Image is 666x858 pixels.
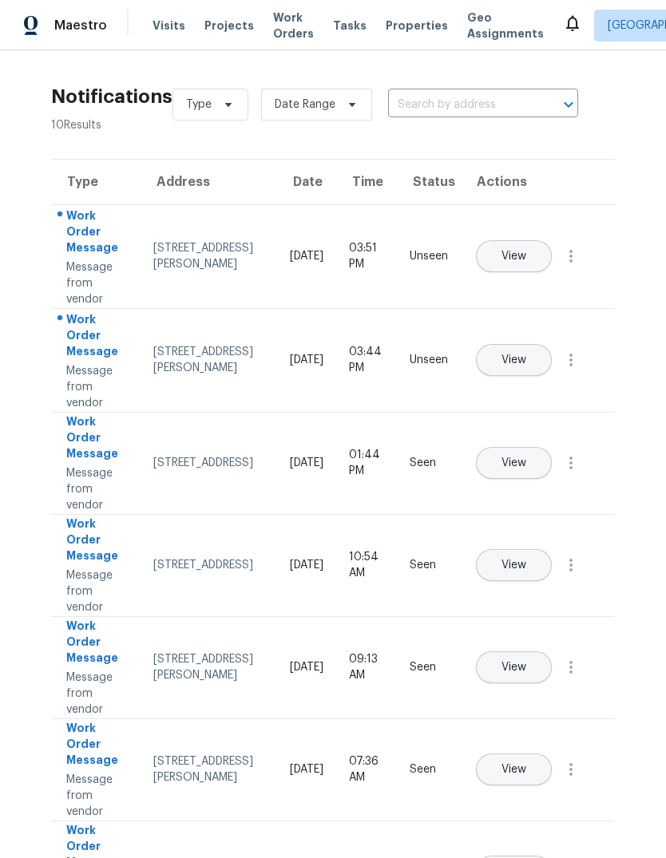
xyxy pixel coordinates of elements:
[153,557,264,573] div: [STREET_ADDRESS]
[476,240,552,272] button: View
[277,160,336,204] th: Date
[410,659,448,675] div: Seen
[204,18,254,34] span: Projects
[476,549,552,581] button: View
[273,10,314,42] span: Work Orders
[467,10,544,42] span: Geo Assignments
[66,208,128,259] div: Work Order Message
[333,20,367,31] span: Tasks
[66,465,128,513] div: Message from vendor
[66,363,128,411] div: Message from vendor
[410,455,448,471] div: Seen
[349,753,384,785] div: 07:36 AM
[501,251,526,263] span: View
[410,248,448,264] div: Unseen
[386,18,448,34] span: Properties
[66,567,128,615] div: Message from vendor
[290,248,323,264] div: [DATE]
[501,559,526,571] span: View
[476,344,552,376] button: View
[153,240,264,272] div: [STREET_ADDRESS][PERSON_NAME]
[153,344,264,376] div: [STREET_ADDRESS][PERSON_NAME]
[501,764,526,776] span: View
[66,311,128,363] div: Work Order Message
[66,413,128,465] div: Work Order Message
[153,753,264,785] div: [STREET_ADDRESS][PERSON_NAME]
[476,753,552,785] button: View
[336,160,397,204] th: Time
[66,670,128,718] div: Message from vendor
[410,557,448,573] div: Seen
[349,651,384,683] div: 09:13 AM
[141,160,277,204] th: Address
[153,455,264,471] div: [STREET_ADDRESS]
[349,344,384,376] div: 03:44 PM
[349,240,384,272] div: 03:51 PM
[66,772,128,820] div: Message from vendor
[51,160,141,204] th: Type
[290,557,323,573] div: [DATE]
[501,662,526,674] span: View
[51,89,172,105] h2: Notifications
[66,516,128,567] div: Work Order Message
[186,97,212,113] span: Type
[349,447,384,479] div: 01:44 PM
[397,160,461,204] th: Status
[54,18,107,34] span: Maestro
[410,761,448,777] div: Seen
[410,352,448,368] div: Unseen
[290,352,323,368] div: [DATE]
[153,651,264,683] div: [STREET_ADDRESS][PERSON_NAME]
[66,618,128,670] div: Work Order Message
[501,354,526,366] span: View
[388,93,533,117] input: Search by address
[501,457,526,469] span: View
[557,93,580,116] button: Open
[461,160,615,204] th: Actions
[66,720,128,772] div: Work Order Message
[290,761,323,777] div: [DATE]
[153,18,185,34] span: Visits
[66,259,128,307] div: Message from vendor
[51,117,172,133] div: 10 Results
[275,97,335,113] span: Date Range
[290,455,323,471] div: [DATE]
[290,659,323,675] div: [DATE]
[476,651,552,683] button: View
[349,549,384,581] div: 10:54 AM
[476,447,552,479] button: View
